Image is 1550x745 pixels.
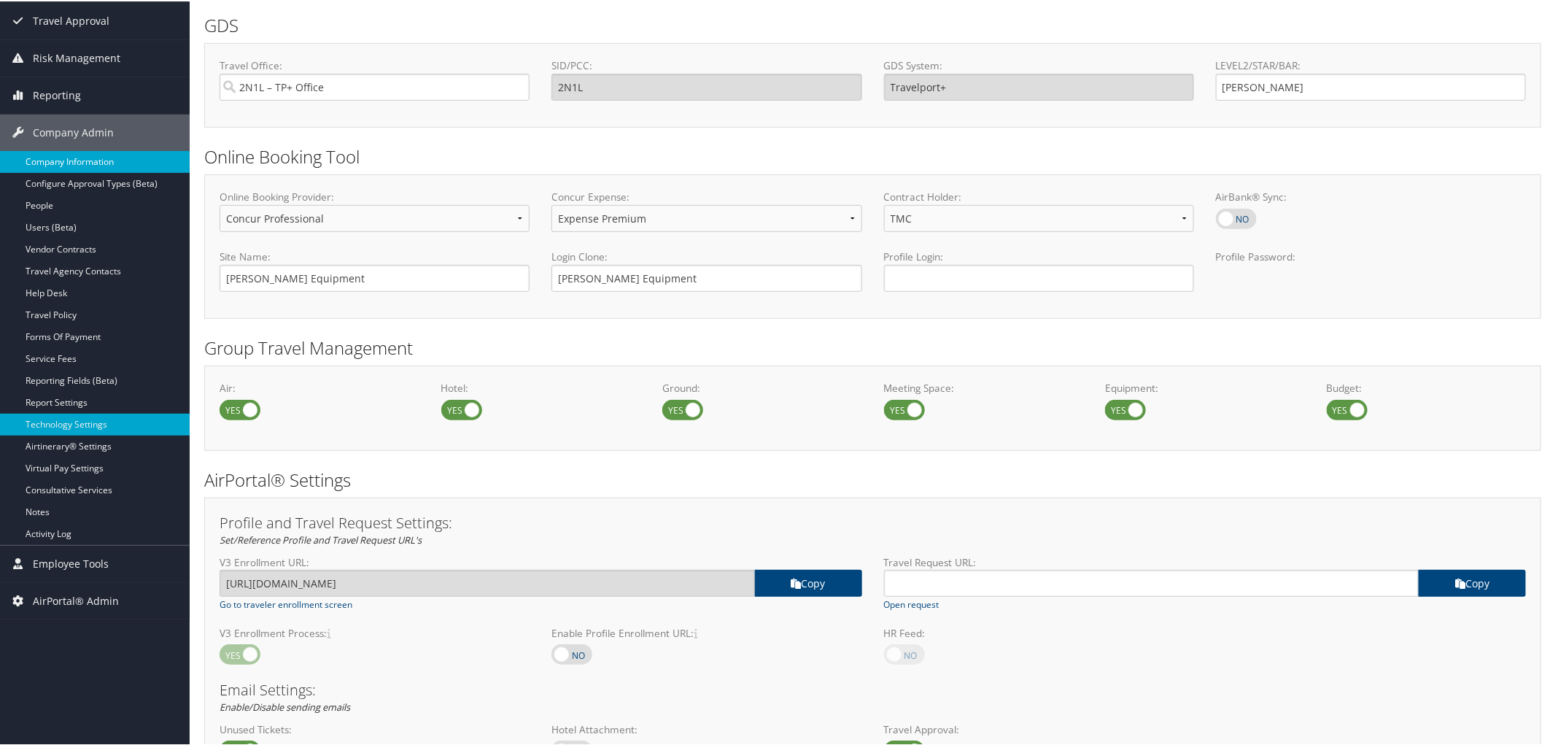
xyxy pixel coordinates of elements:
[33,544,109,581] span: Employee Tools
[220,514,1526,529] h3: Profile and Travel Request Settings:
[1216,188,1526,203] label: AirBank® Sync:
[1216,57,1526,72] label: LEVEL2/STAR/BAR:
[220,532,422,545] em: Set/Reference Profile and Travel Request URL's
[220,248,530,263] label: Site Name:
[551,248,861,263] label: Login Clone:
[204,334,1541,359] h2: Group Travel Management
[755,568,862,595] a: copy
[33,76,81,112] span: Reporting
[220,554,862,568] label: V3 Enrollment URL:
[204,466,1541,491] h2: AirPortal® Settings
[551,188,861,203] label: Concur Expense:
[884,597,939,610] a: Open request
[1327,379,1527,394] label: Budget:
[220,699,350,712] em: Enable/Disable sending emails
[220,188,530,203] label: Online Booking Provider:
[33,582,119,618] span: AirPortal® Admin
[884,379,1084,394] label: Meeting Space:
[884,263,1194,290] input: Profile Login:
[1216,207,1257,228] label: AirBank® Sync
[884,721,1194,736] label: Travel Approval:
[441,379,641,394] label: Hotel:
[204,12,1530,36] h2: GDS
[33,1,109,38] span: Travel Approval
[220,682,1526,696] h3: Email Settings:
[551,57,861,72] label: SID/PCC:
[884,57,1194,72] label: GDS System:
[1105,379,1305,394] label: Equipment:
[551,721,861,736] label: Hotel Attachment:
[884,554,1527,568] label: Travel Request URL:
[1419,568,1526,595] a: copy
[884,248,1194,290] label: Profile Login:
[884,625,1194,639] label: HR Feed:
[662,379,862,394] label: Ground:
[220,57,530,72] label: Travel Office:
[884,188,1194,203] label: Contract Holder:
[33,39,120,75] span: Risk Management
[220,625,530,639] label: V3 Enrollment Process:
[551,625,861,639] label: Enable Profile Enrollment URL:
[220,721,530,736] label: Unused Tickets:
[33,113,114,150] span: Company Admin
[204,143,1541,168] h2: Online Booking Tool
[220,379,419,394] label: Air:
[220,597,352,610] a: Go to traveler enrollment screen
[1216,248,1526,290] label: Profile Password:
